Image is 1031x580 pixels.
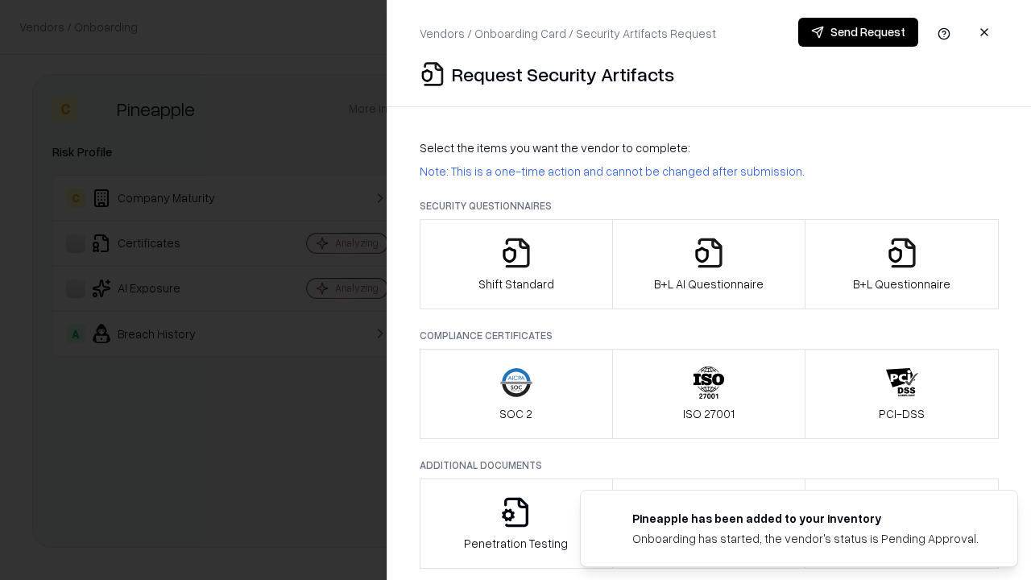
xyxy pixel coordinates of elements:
button: Data Processing Agreement [805,478,999,569]
button: PCI-DSS [805,349,999,439]
button: Penetration Testing [420,478,613,569]
p: Compliance Certificates [420,329,999,342]
button: ISO 27001 [612,349,806,439]
p: Request Security Artifacts [452,61,674,87]
button: Privacy Policy [612,478,806,569]
p: ISO 27001 [683,405,735,422]
button: B+L Questionnaire [805,219,999,309]
p: B+L AI Questionnaire [654,275,764,292]
p: SOC 2 [499,405,532,422]
p: Security Questionnaires [420,199,999,213]
div: Pineapple has been added to your inventory [632,510,979,527]
p: Select the items you want the vendor to complete: [420,139,999,156]
div: Onboarding has started, the vendor's status is Pending Approval. [632,530,979,547]
button: SOC 2 [420,349,613,439]
button: B+L AI Questionnaire [612,219,806,309]
button: Shift Standard [420,219,613,309]
p: Penetration Testing [464,535,568,552]
p: Note: This is a one-time action and cannot be changed after submission. [420,163,999,180]
p: Vendors / Onboarding Card / Security Artifacts Request [420,25,716,42]
p: Shift Standard [478,275,554,292]
img: pineappleenergy.com [600,510,619,529]
p: B+L Questionnaire [853,275,950,292]
p: Additional Documents [420,458,999,472]
p: PCI-DSS [879,405,925,422]
button: Send Request [798,18,918,47]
